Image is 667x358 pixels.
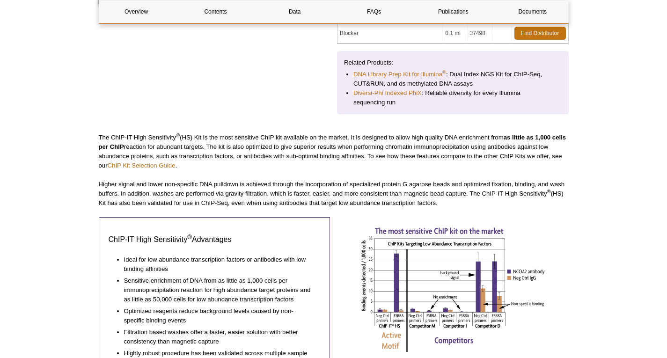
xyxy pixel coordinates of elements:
[124,252,311,274] li: Ideal for low abundance transcription factors or antibodies with low binding affinities
[124,274,311,304] li: Sensitive enrichment of DNA from as little as 1,000 cells per immunoprecipitation reaction for hi...
[108,162,176,169] a: ChIP Kit Selection Guide
[416,0,491,23] a: Publications
[547,189,551,194] sup: ®
[442,69,446,75] sup: ®
[353,88,552,107] li: : Reliable diversity for every Illumina sequencing run
[99,0,174,23] a: Overview
[468,23,492,44] td: 37498
[99,133,569,170] p: The ChIP-IT High Sensitivity (HS) Kit is the most sensitive ChIP kit available on the market. It ...
[178,0,253,23] a: Contents
[124,325,311,346] li: Filtration based washes offer a faster, easier solution with better consistency than magnetic cap...
[353,70,446,79] a: DNA Library Prep Kit for Illumina®
[353,70,552,88] li: : Dual Index NGS Kit for ChIP-Seq, CUT&RUN, and ds methylated DNA assays
[359,217,546,358] img: ChIP-IT HS
[344,58,562,67] p: Related Products:
[124,304,311,325] li: Optimized reagents reduce background levels caused by non-specific binding events
[337,23,443,44] td: Blocker
[337,0,411,23] a: FAQs
[187,234,192,241] sup: ®
[176,132,180,138] sup: ®
[443,23,467,44] td: 0.1 ml
[495,0,570,23] a: Documents
[514,27,566,40] a: Find Distributor
[257,0,332,23] a: Data
[109,234,321,245] h3: ChIP-IT High Sensitivity Advantages
[99,180,569,208] p: Higher signal and lower non-specific DNA pulldown is achieved through the incorporation of specia...
[353,88,422,98] a: Diversi-Phi Indexed PhiX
